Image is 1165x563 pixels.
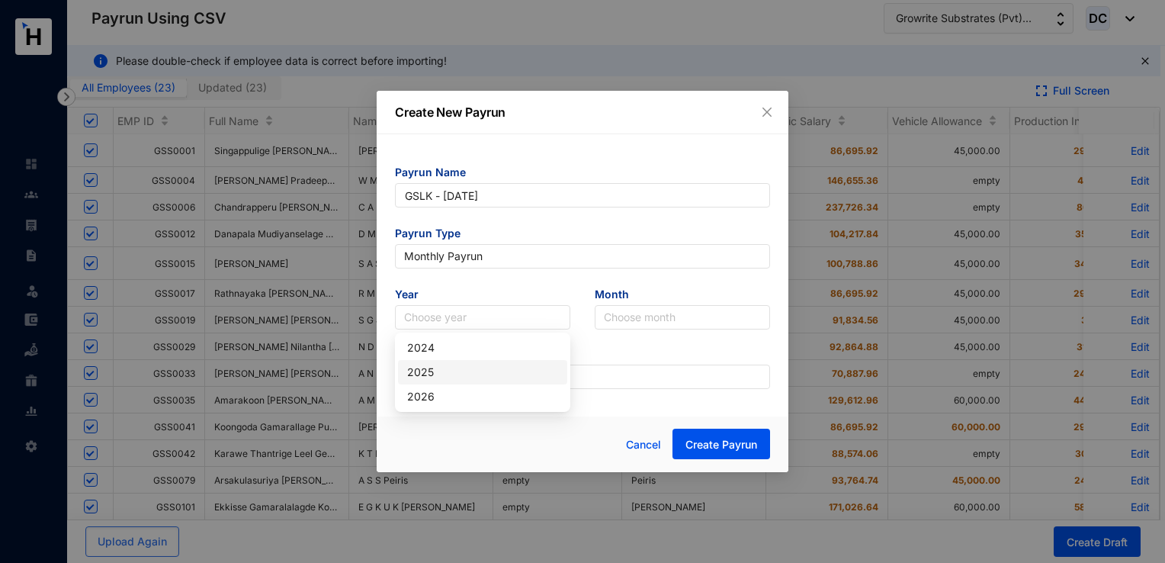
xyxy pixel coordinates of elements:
button: Create Payrun [672,429,770,459]
span: Payrun Name [395,165,770,183]
span: Month [595,287,770,305]
div: 2025 [398,360,567,384]
div: 2024 [407,339,558,356]
div: 2026 [407,388,558,405]
span: Monthly Payrun [404,245,761,268]
span: Create Payrun [685,437,757,452]
span: close [761,106,773,118]
button: Cancel [615,429,672,460]
span: Year [395,287,570,305]
input: Eg: November Payrun [395,183,770,208]
div: 2024 [398,336,567,360]
span: Default Remark [395,346,770,365]
span: Payrun Type [395,226,770,244]
button: Close [759,104,775,121]
div: 2025 [407,364,558,381]
input: Eg: Salary November [395,365,770,389]
p: Create New Payrun [395,103,770,121]
span: Cancel [626,436,661,453]
div: 2026 [398,384,567,409]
